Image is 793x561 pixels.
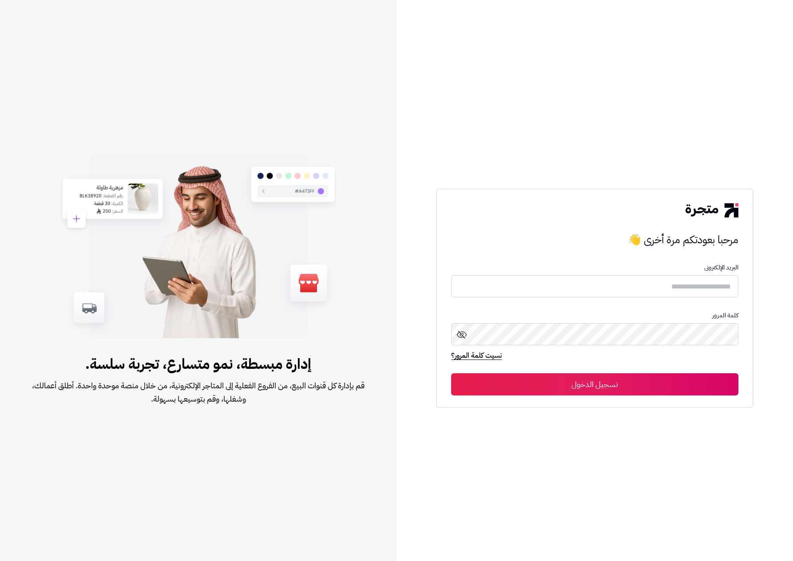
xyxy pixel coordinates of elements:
a: نسيت كلمة المرور؟ [451,350,502,363]
span: قم بإدارة كل قنوات البيع، من الفروع الفعلية إلى المتاجر الإلكترونية، من خلال منصة موحدة واحدة. أط... [28,379,368,406]
p: كلمة المرور [451,312,738,319]
p: البريد الإلكترونى [451,264,738,271]
h3: مرحبا بعودتكم مرة أخرى 👋 [451,231,738,249]
button: تسجيل الدخول [451,373,738,395]
img: logo-2.png [686,203,738,217]
span: إدارة مبسطة، نمو متسارع، تجربة سلسة. [28,353,368,375]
